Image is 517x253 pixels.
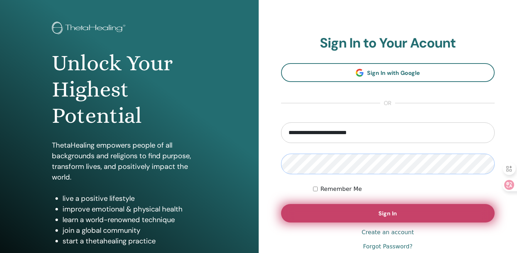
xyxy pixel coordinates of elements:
div: Keep me authenticated indefinitely or until I manually logout [313,185,495,193]
label: Remember Me [321,185,362,193]
a: Forgot Password? [363,242,413,251]
a: Sign In with Google [281,63,495,82]
li: join a global community [63,225,206,236]
h2: Sign In to Your Acount [281,35,495,51]
span: Sign In with Google [367,69,420,77]
li: improve emotional & physical health [63,204,206,214]
span: Sign In [378,210,397,217]
li: live a positive lifestyle [63,193,206,204]
button: Sign In [281,204,495,222]
a: Create an account [362,228,414,237]
p: ThetaHealing empowers people of all backgrounds and religions to find purpose, transform lives, a... [52,140,206,182]
li: start a thetahealing practice [63,236,206,246]
span: or [380,99,395,108]
h1: Unlock Your Highest Potential [52,50,206,129]
li: learn a world-renowned technique [63,214,206,225]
